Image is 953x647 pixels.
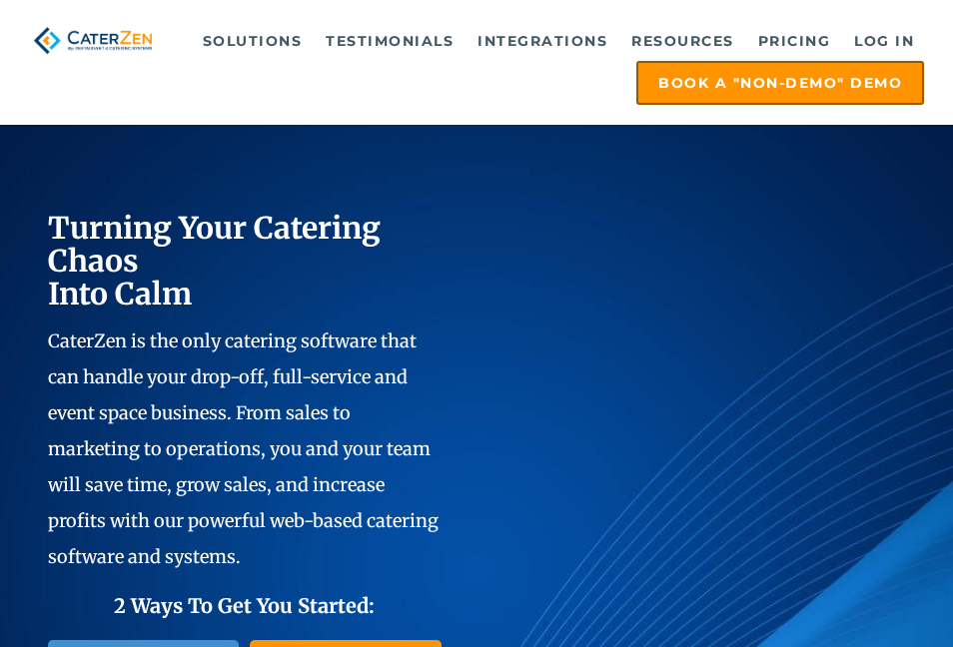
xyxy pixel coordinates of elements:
[29,21,158,60] img: caterzen
[48,209,381,313] span: Turning Your Catering Chaos Into Calm
[636,61,924,105] a: Book a "Non-Demo" Demo
[48,329,439,568] span: CaterZen is the only catering software that can handle your drop-off, full-service and event spac...
[844,21,924,61] a: Log in
[182,21,924,105] div: Navigation Menu
[621,21,744,61] a: Resources
[193,21,313,61] a: Solutions
[775,569,931,625] iframe: Help widget launcher
[316,21,464,61] a: Testimonials
[114,593,375,618] span: 2 Ways To Get You Started:
[748,21,841,61] a: Pricing
[468,21,617,61] a: Integrations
